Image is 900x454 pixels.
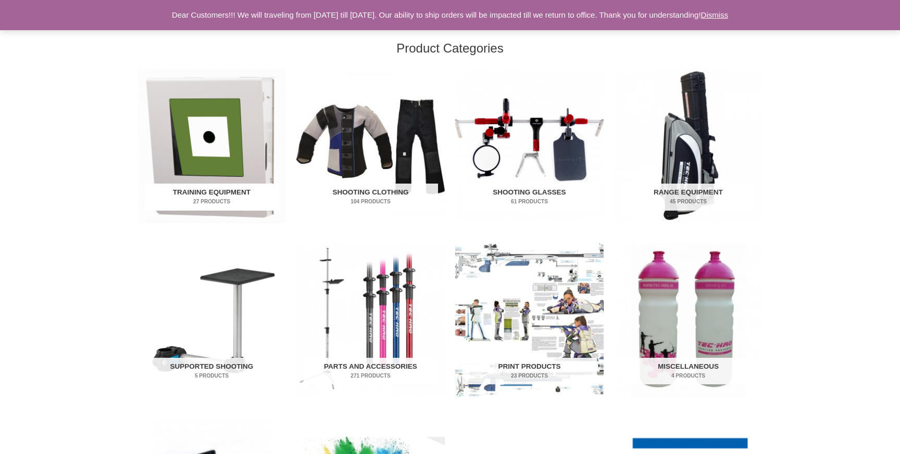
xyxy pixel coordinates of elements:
mark: 104 Products [304,198,438,205]
img: Supported Shooting [137,243,286,397]
h2: Miscellaneous [621,358,756,385]
a: Visit product category Miscellaneous [614,243,762,397]
a: Visit product category Supported Shooting [137,243,286,397]
h2: Shooting Clothing [304,184,438,211]
img: Shooting Clothing [296,69,445,223]
mark: 27 Products [145,198,279,205]
a: Visit product category Shooting Clothing [296,69,445,223]
a: Visit product category Training Equipment [137,69,286,223]
a: Dismiss [701,10,729,19]
a: Visit product category Parts and Accessories [296,243,445,397]
img: Miscellaneous [614,243,762,397]
a: Visit product category Range Equipment [614,69,762,223]
h2: Parts and Accessories [304,358,438,385]
a: Visit product category Shooting Glasses [455,69,604,223]
h2: Shooting Glasses [463,184,597,211]
mark: 5 Products [145,372,279,380]
h2: Product Categories [137,40,762,56]
mark: 271 Products [304,372,438,380]
img: Range Equipment [614,69,762,223]
h2: Supported Shooting [145,358,279,385]
mark: 45 Products [621,198,756,205]
mark: 4 Products [621,372,756,380]
h2: Print Products [463,358,597,385]
img: Parts and Accessories [296,243,445,397]
img: Shooting Glasses [455,69,604,223]
img: Print Products [455,243,604,397]
h2: Training Equipment [145,184,279,211]
mark: 23 Products [463,372,597,380]
a: Visit product category Print Products [455,243,604,397]
img: Training Equipment [137,69,286,223]
mark: 61 Products [463,198,597,205]
h2: Range Equipment [621,184,756,211]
